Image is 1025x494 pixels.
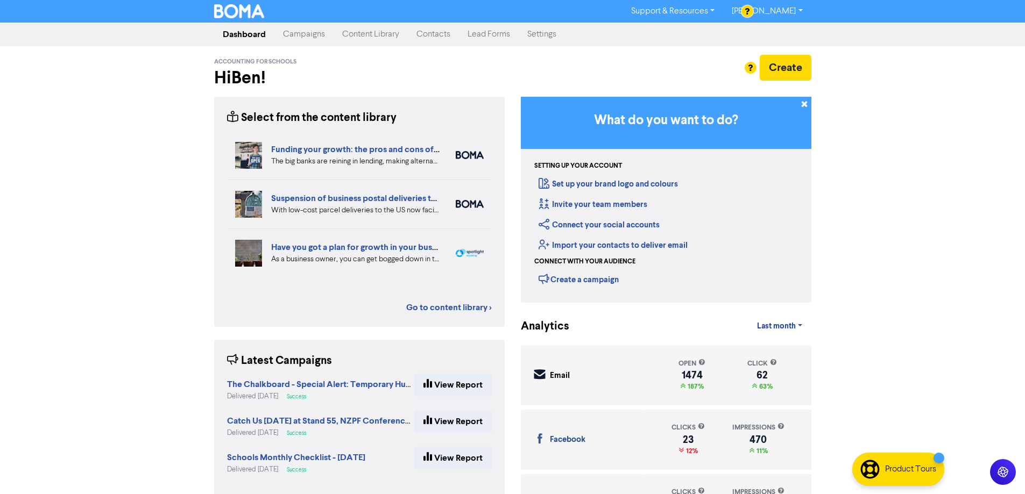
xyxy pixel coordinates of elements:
span: Accounting For Schools [214,58,296,66]
span: Success [287,431,306,436]
img: BOMA Logo [214,4,265,18]
div: open [678,359,705,369]
div: 23 [671,435,705,444]
div: 470 [732,435,784,444]
a: Have you got a plan for growth in your business? [271,242,455,253]
div: Delivered [DATE] [227,464,365,475]
img: boma [456,200,484,208]
h2: Hi Ben ! [214,68,505,88]
a: Invite your team members [539,199,647,210]
img: spotlight [456,249,484,257]
a: [PERSON_NAME] [723,3,811,20]
div: click [747,359,777,369]
div: clicks [671,423,705,433]
a: Last month [748,316,811,337]
a: View Report [414,447,492,469]
div: Connect with your audience [534,257,635,267]
strong: Catch Us [DATE] at Stand 55, NZPF Conference, [PERSON_NAME][GEOGRAPHIC_DATA]! [227,416,574,426]
a: Schools Monthly Checklist - [DATE] [227,454,365,462]
div: Select from the content library [227,110,397,126]
a: Set up your brand logo and colours [539,179,678,189]
a: Connect your social accounts [539,220,660,230]
span: 187% [685,382,704,391]
div: Getting Started in BOMA [521,97,811,303]
div: Facebook [550,434,585,446]
a: View Report [414,410,492,433]
div: 1474 [678,371,705,380]
span: Success [287,467,306,472]
div: 62 [747,371,777,380]
a: Settings [519,24,565,45]
iframe: Chat Widget [971,442,1025,494]
span: Last month [757,321,796,331]
div: Delivered [DATE] [227,428,414,438]
div: Analytics [521,318,556,335]
div: As a business owner, you can get bogged down in the demands of day-to-day business. We can help b... [271,254,440,265]
a: Catch Us [DATE] at Stand 55, NZPF Conference, [PERSON_NAME][GEOGRAPHIC_DATA]! [227,417,574,426]
div: Latest Campaigns [227,353,332,369]
button: Create [760,55,811,81]
div: With low-cost parcel deliveries to the US now facing tariffs, many international postal services ... [271,205,440,216]
span: 12% [684,447,698,455]
strong: The Chalkboard - Special Alert: Temporary Hubdoc Technical Issue [227,379,487,390]
div: Email [550,370,570,382]
a: The Chalkboard - Special Alert: Temporary Hubdoc Technical Issue [227,381,487,389]
div: impressions [732,423,784,433]
span: 63% [757,382,773,391]
a: View Report [414,374,492,396]
a: Suspension of business postal deliveries to the [GEOGRAPHIC_DATA]: what options do you have? [271,193,650,204]
span: 11% [754,447,768,455]
h3: What do you want to do? [537,113,795,128]
a: Content Library [334,24,408,45]
a: Campaigns [274,24,334,45]
a: Funding your growth: the pros and cons of alternative lenders [271,144,507,155]
strong: Schools Monthly Checklist - [DATE] [227,452,365,463]
img: boma [456,151,484,159]
div: The big banks are reining in lending, making alternative, non-bank lenders an attractive proposit... [271,156,440,167]
a: Lead Forms [459,24,519,45]
a: Support & Resources [623,3,723,20]
a: Import your contacts to deliver email [539,240,688,250]
a: Go to content library > [406,301,492,314]
div: Setting up your account [534,161,622,171]
div: Delivered [DATE] [227,391,414,402]
a: Dashboard [214,24,274,45]
a: Contacts [408,24,459,45]
div: Create a campaign [539,271,619,287]
span: Success [287,394,306,399]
